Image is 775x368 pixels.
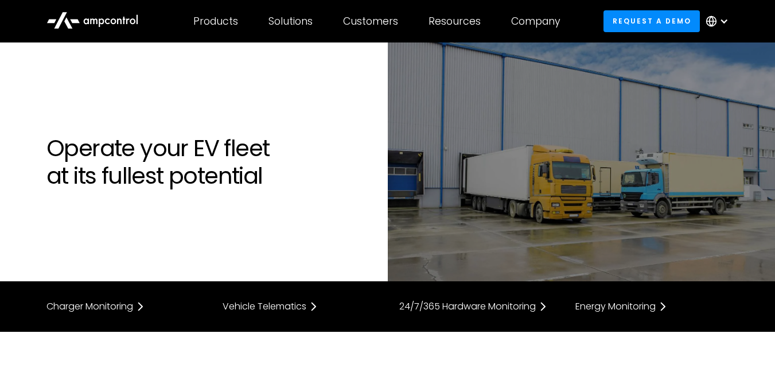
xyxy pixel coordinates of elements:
[429,15,481,28] div: Resources
[343,15,398,28] div: Customers
[46,300,200,313] a: Charger Monitoring
[46,134,376,189] h1: Operate your EV fleet at its fullest potential
[268,15,313,28] div: Solutions
[223,302,306,311] div: Vehicle Telematics
[575,300,729,313] a: Energy Monitoring
[575,302,656,311] div: Energy Monitoring
[46,302,133,311] div: Charger Monitoring
[223,300,376,313] a: Vehicle Telematics
[193,15,238,28] div: Products
[399,302,536,311] div: 24/7/365 Hardware Monitoring
[511,15,560,28] div: Company
[399,300,552,313] a: 24/7/365 Hardware Monitoring
[603,10,700,32] a: Request a demo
